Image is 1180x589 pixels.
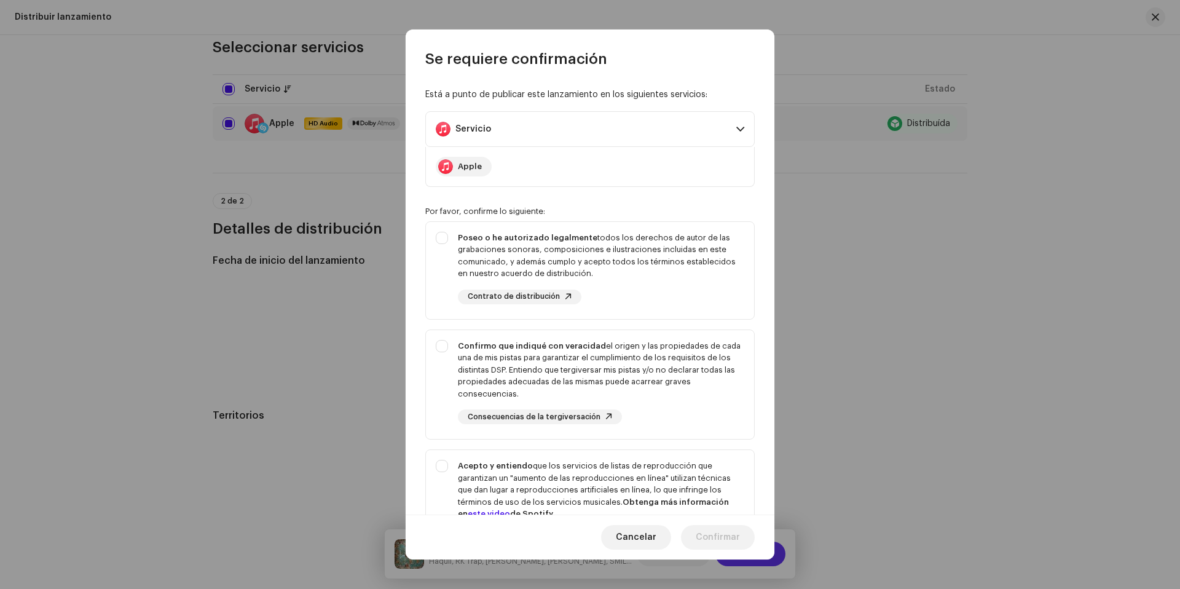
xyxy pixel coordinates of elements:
[425,330,755,440] p-togglebutton: Confirmo que indiqué con veracidadel origen y las propiedades de cada una de mis pistas para gara...
[458,460,744,520] div: que los servicios de listas de reproducción que garantizan un "aumento de las reproducciones en l...
[425,89,755,101] div: Está a punto de publicar este lanzamiento en los siguientes servicios:
[468,510,510,518] a: este video
[455,124,491,134] div: Servicio
[696,525,740,550] span: Confirmar
[468,293,560,301] span: Contrato de distribución
[458,342,606,350] strong: Confirmo que indiqué con veracidad
[601,525,671,550] button: Cancelar
[425,221,755,320] p-togglebutton: Poseo o he autorizado legalmentetodos los derechos de autor de las grabaciones sonoras, composici...
[425,207,755,216] div: Por favor, confirme lo siguiente:
[425,147,755,187] p-accordion-content: Servicio
[425,49,607,69] span: Se requiere confirmación
[468,413,600,421] span: Consecuencias de la tergiversación
[458,462,533,470] strong: Acepto y entiendo
[681,525,755,550] button: Confirmar
[458,340,744,400] div: el origen y las propiedades de cada una de mis pistas para garantizar el cumplimiento de los requ...
[616,525,656,550] span: Cancelar
[458,232,744,280] div: todos los derechos de autor de las grabaciones sonoras, composiciones e ilustraciones incluidas e...
[425,111,755,147] p-accordion-header: Servicio
[425,449,755,580] p-togglebutton: Acepto y entiendoque los servicios de listas de reproducción que garantizan un "aumento de las re...
[458,234,597,242] strong: Poseo o he autorizado legalmente
[458,162,482,172] div: Apple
